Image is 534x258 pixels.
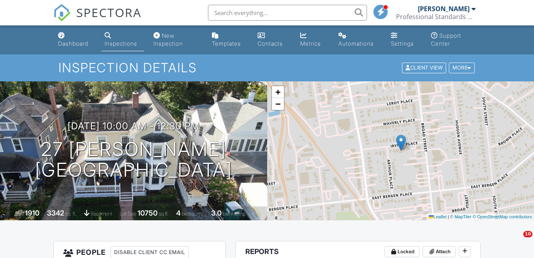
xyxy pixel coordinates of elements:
[258,40,283,47] div: Contacts
[150,29,203,51] a: New Inspection
[523,231,532,237] span: 10
[15,211,24,217] span: Built
[53,11,142,27] a: SPECTORA
[275,87,280,97] span: +
[58,61,476,75] h1: Inspection Details
[223,211,245,217] span: bathrooms
[254,29,291,51] a: Contacts
[396,13,476,21] div: Professional Standards Home Inspections, LLC
[272,86,284,98] a: Zoom in
[300,40,321,47] div: Metrics
[65,211,76,217] span: sq. ft.
[396,135,406,151] img: Marker
[105,40,137,47] div: Inspections
[91,211,112,217] span: basement
[209,29,248,51] a: Templates
[159,211,169,217] span: sq.ft.
[47,209,64,217] div: 3342
[101,29,144,51] a: Inspections
[448,214,449,219] span: |
[449,63,475,73] div: More
[120,211,136,217] span: Lot Size
[507,231,526,250] iframe: Intercom live chat
[211,209,221,217] div: 3.0
[391,40,414,47] div: Settings
[176,209,181,217] div: 4
[25,209,39,217] div: 1910
[450,214,472,219] a: © MapTiler
[275,99,280,109] span: −
[297,29,329,51] a: Metrics
[55,29,95,51] a: Dashboard
[153,32,183,47] div: New Inspection
[338,40,374,47] div: Automations
[402,63,446,73] div: Client View
[76,4,142,21] span: SPECTORA
[418,5,470,13] div: [PERSON_NAME]
[429,214,447,219] a: Leaflet
[272,98,284,110] a: Zoom out
[388,29,421,51] a: Settings
[428,29,479,51] a: Support Center
[335,29,381,51] a: Automations (Basic)
[473,214,532,219] a: © OpenStreetMap contributors
[68,121,200,131] h3: [DATE] 10:00 am - 12:30 pm
[138,209,157,217] div: 10750
[401,64,448,70] a: Client View
[431,32,461,47] div: Support Center
[208,5,367,21] input: Search everything...
[53,4,71,21] img: The Best Home Inspection Software - Spectora
[182,211,204,217] span: bedrooms
[58,40,88,47] div: Dashboard
[35,139,232,181] h1: 27 [PERSON_NAME] [GEOGRAPHIC_DATA]
[212,40,241,47] div: Templates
